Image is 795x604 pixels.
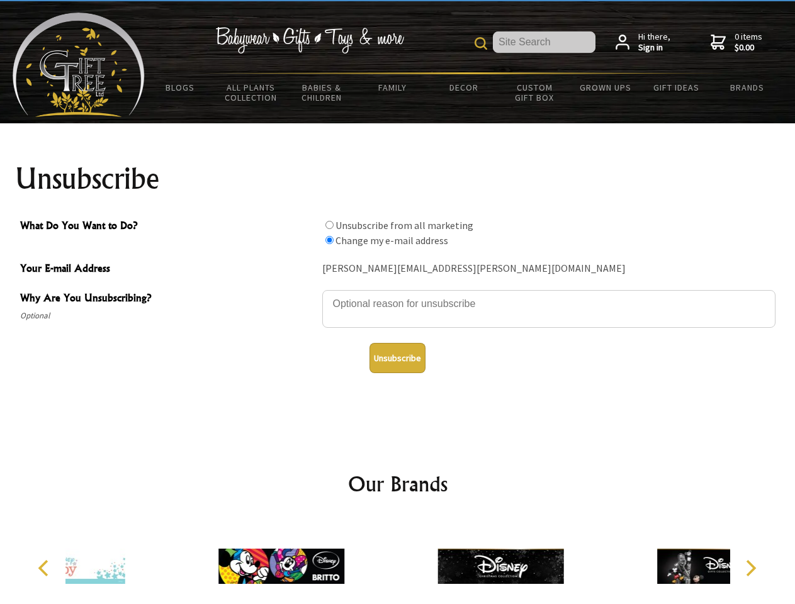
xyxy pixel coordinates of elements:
label: Unsubscribe from all marketing [335,219,473,232]
button: Next [736,554,764,582]
a: Family [358,74,429,101]
a: 0 items$0.00 [711,31,762,53]
a: Brands [712,74,783,101]
h2: Our Brands [25,469,770,499]
textarea: Why Are You Unsubscribing? [322,290,775,328]
img: Babywear - Gifts - Toys & more [215,27,404,53]
a: BLOGS [145,74,216,101]
strong: $0.00 [735,42,762,53]
span: Optional [20,308,316,323]
strong: Sign in [638,42,670,53]
a: Hi there,Sign in [616,31,670,53]
a: Gift Ideas [641,74,712,101]
input: What Do You Want to Do? [325,236,334,244]
span: Why Are You Unsubscribing? [20,290,316,308]
img: Babyware - Gifts - Toys and more... [13,13,145,117]
a: Babies & Children [286,74,358,111]
label: Change my e-mail address [335,234,448,247]
input: What Do You Want to Do? [325,221,334,229]
a: Custom Gift Box [499,74,570,111]
span: 0 items [735,31,762,53]
input: Site Search [493,31,595,53]
img: product search [475,37,487,50]
h1: Unsubscribe [15,164,781,194]
a: Grown Ups [570,74,641,101]
span: Hi there, [638,31,670,53]
a: Decor [428,74,499,101]
button: Previous [31,554,59,582]
span: Your E-mail Address [20,260,316,279]
a: All Plants Collection [216,74,287,111]
span: What Do You Want to Do? [20,218,316,236]
button: Unsubscribe [369,343,426,373]
div: [PERSON_NAME][EMAIL_ADDRESS][PERSON_NAME][DOMAIN_NAME] [322,259,775,279]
